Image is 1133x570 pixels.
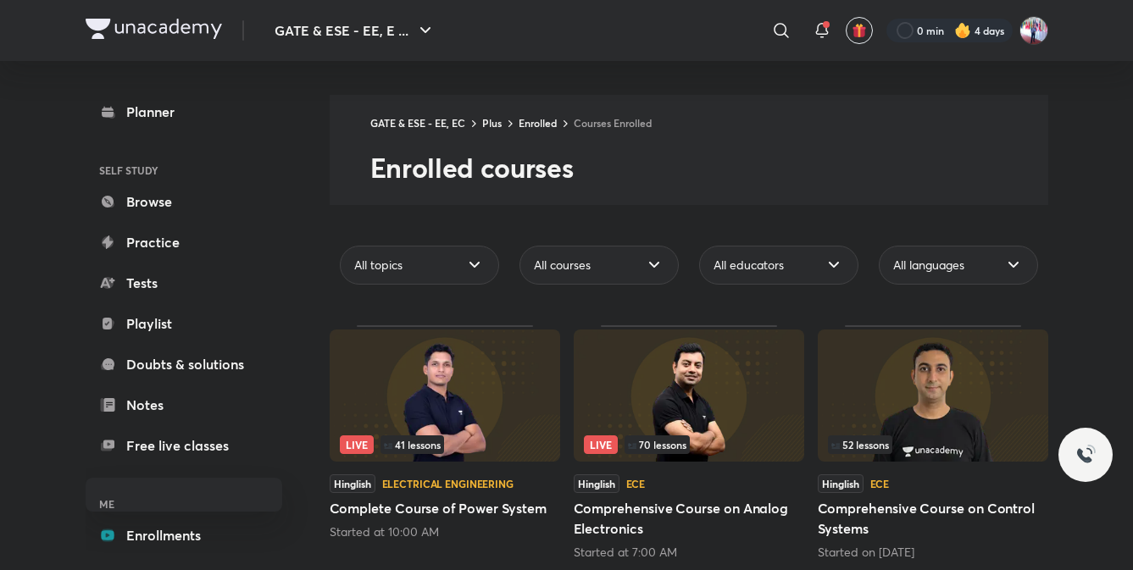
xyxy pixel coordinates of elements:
[86,95,282,129] a: Planner
[86,307,282,340] a: Playlist
[330,498,560,518] h5: Complete Course of Power System
[86,19,222,39] img: Company Logo
[584,435,794,454] div: left
[584,435,618,454] span: Live
[584,435,794,454] div: infocontainer
[384,440,441,450] span: 41 lessons
[330,523,560,540] div: Started at 10:00 AM
[86,266,282,300] a: Tests
[574,498,804,539] h5: Comprehensive Course on Analog Electronics
[828,435,1038,454] div: infosection
[574,325,804,561] div: Comprehensive Course on Analog Electronics
[340,435,550,454] div: infosection
[584,435,794,454] div: infosection
[893,257,964,274] span: All languages
[828,435,1038,454] div: infocontainer
[340,435,374,454] span: Live
[831,440,889,450] span: 52 lessons
[330,329,560,462] img: Thumbnail
[574,474,619,493] span: Hinglish
[264,14,446,47] button: GATE & ESE - EE, E ...
[628,440,686,450] span: 70 lessons
[86,19,222,43] a: Company Logo
[818,474,864,493] span: Hinglish
[86,347,282,381] a: Doubts & solutions
[1075,445,1096,465] img: ttu
[370,116,465,130] a: GATE & ESE - EE, EC
[818,498,1048,539] h5: Comprehensive Course on Control Systems
[870,479,890,489] div: ECE
[818,329,1048,462] img: Thumbnail
[818,544,1048,561] div: Started on Jul 31
[370,151,1048,185] h2: Enrolled courses
[1019,16,1048,45] img: Pradeep Kumar
[340,435,550,454] div: left
[354,257,403,274] span: All topics
[626,479,646,489] div: ECE
[714,257,784,274] span: All educators
[534,257,591,274] span: All courses
[330,474,375,493] span: Hinglish
[340,435,550,454] div: infocontainer
[382,479,514,489] div: Electrical Engineering
[828,435,1038,454] div: left
[86,518,282,552] a: Enrollments
[86,429,282,462] a: Free live classes
[846,17,873,44] button: avatar
[574,329,804,462] img: Thumbnail
[86,185,282,219] a: Browse
[86,225,282,259] a: Practice
[818,325,1048,561] div: Comprehensive Course on Control Systems
[330,325,560,561] div: Complete Course of Power System
[519,116,557,130] a: Enrolled
[86,490,282,518] h6: ME
[954,22,971,39] img: streak
[574,544,804,561] div: Started at 7:00 AM
[86,388,282,422] a: Notes
[574,116,652,130] a: Courses Enrolled
[852,23,867,38] img: avatar
[482,116,502,130] a: Plus
[86,156,282,185] h6: SELF STUDY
